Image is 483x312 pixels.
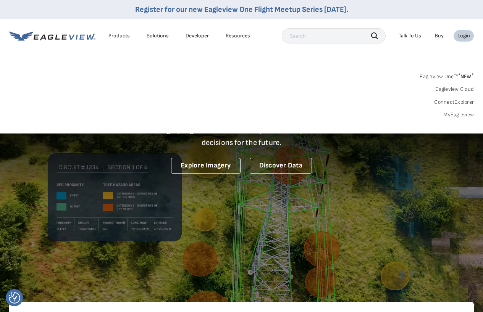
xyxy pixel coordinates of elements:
a: Eagleview One™*NEW* [420,71,474,80]
div: Login [457,32,470,39]
img: Revisit consent button [9,292,20,304]
a: MyEagleview [443,111,474,118]
div: Resources [226,32,250,39]
button: Consent Preferences [9,292,20,304]
a: Explore Imagery [171,158,241,174]
input: Search [282,28,386,43]
a: Register for our new Eagleview One Flight Meetup Series [DATE]. [135,5,348,14]
a: Discover Data [250,158,312,174]
a: ConnectExplorer [434,99,474,106]
div: Talk To Us [399,32,421,39]
div: Products [108,32,130,39]
a: Developer [186,32,209,39]
span: NEW [458,73,474,80]
div: Solutions [147,32,169,39]
a: Buy [435,32,444,39]
a: Eagleview Cloud [435,86,474,93]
